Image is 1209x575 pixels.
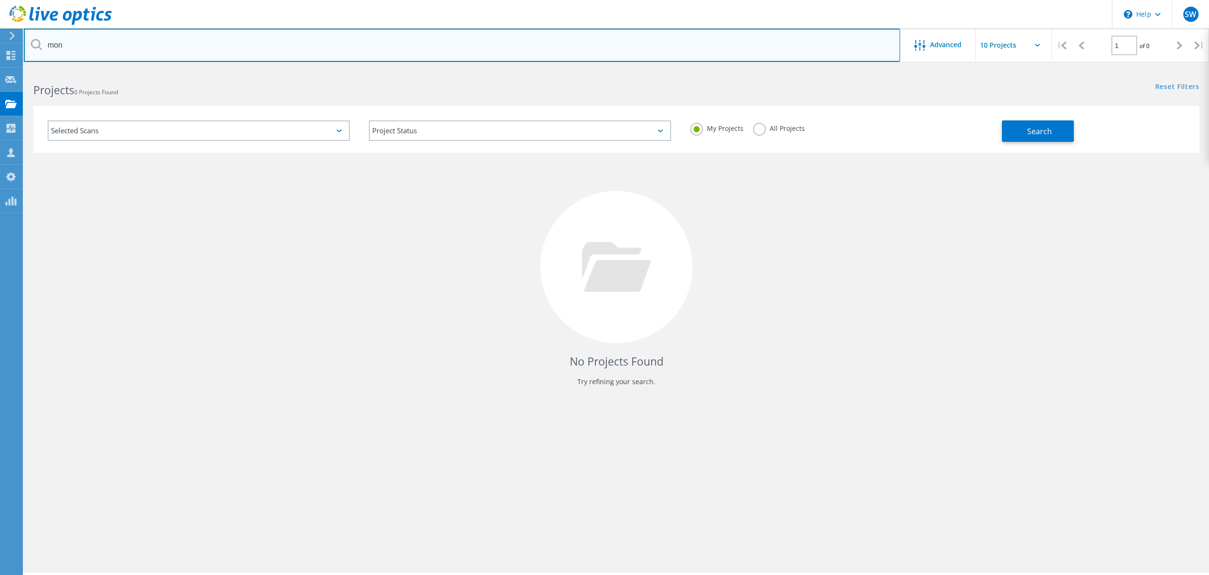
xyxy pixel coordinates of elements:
span: Advanced [930,41,961,48]
div: | [1052,29,1071,62]
span: Search [1027,126,1052,137]
div: | [1189,29,1209,62]
button: Search [1002,120,1074,142]
b: Projects [33,82,74,98]
div: Project Status [369,120,671,141]
div: Selected Scans [48,120,350,141]
h4: No Projects Found [43,354,1190,369]
span: 0 Projects Found [74,88,118,96]
p: Try refining your search. [43,374,1190,389]
input: Search projects by name, owner, ID, company, etc [24,29,900,62]
a: Reset Filters [1155,83,1199,91]
label: All Projects [753,123,805,132]
label: My Projects [690,123,743,132]
a: Live Optics Dashboard [10,20,112,27]
svg: \n [1124,10,1132,19]
span: of 0 [1140,42,1150,50]
span: SW [1185,10,1196,18]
